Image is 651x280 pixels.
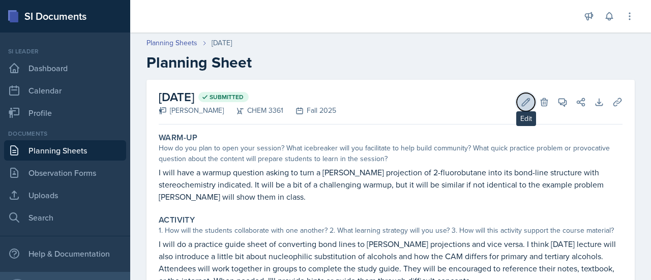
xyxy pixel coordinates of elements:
button: Edit [517,93,535,111]
a: Dashboard [4,58,126,78]
a: Planning Sheets [146,38,197,48]
div: CHEM 3361 [224,105,283,116]
a: Planning Sheets [4,140,126,161]
div: 1. How will the students collaborate with one another? 2. What learning strategy will you use? 3.... [159,225,623,236]
label: Warm-Up [159,133,198,143]
a: Calendar [4,80,126,101]
div: Documents [4,129,126,138]
p: I will have a warmup question asking to turn a [PERSON_NAME] projection of 2-fluorobutane into it... [159,166,623,203]
a: Profile [4,103,126,123]
h2: Planning Sheet [146,53,635,72]
a: Uploads [4,185,126,205]
div: Help & Documentation [4,243,126,264]
div: Fall 2025 [283,105,336,116]
div: [PERSON_NAME] [159,105,224,116]
a: Observation Forms [4,163,126,183]
span: Submitted [210,93,244,101]
a: Search [4,207,126,228]
div: How do you plan to open your session? What icebreaker will you facilitate to help build community... [159,143,623,164]
div: [DATE] [212,38,232,48]
h2: [DATE] [159,88,336,106]
label: Activity [159,215,195,225]
div: Si leader [4,47,126,56]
